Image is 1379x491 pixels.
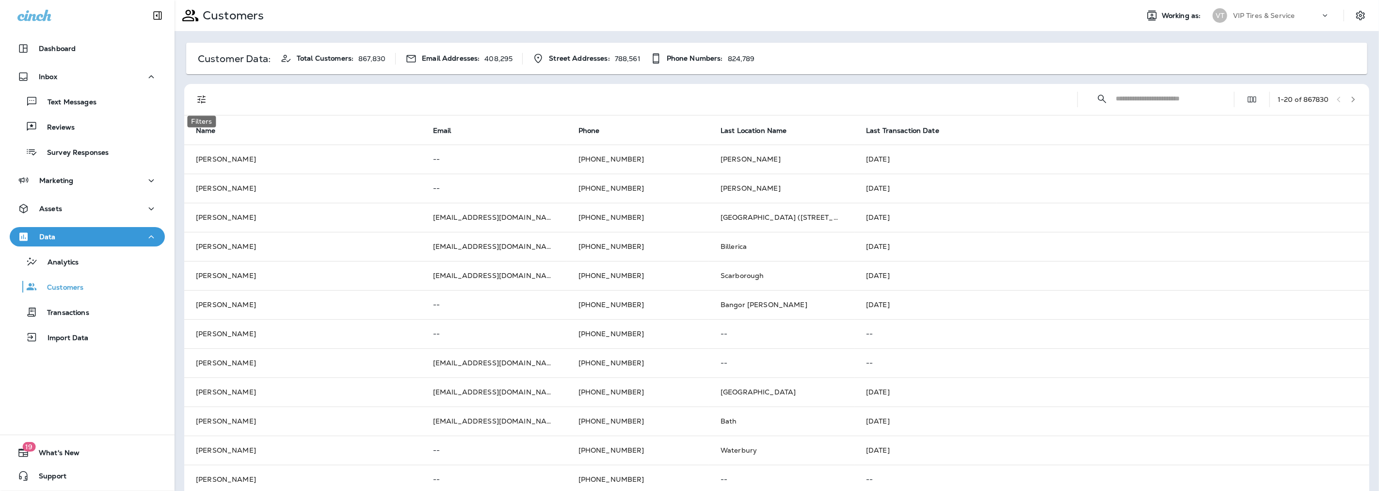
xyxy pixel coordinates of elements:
[184,203,421,232] td: [PERSON_NAME]
[297,54,353,63] span: Total Customers:
[721,184,781,193] span: [PERSON_NAME]
[721,330,843,338] p: --
[866,126,952,135] span: Last Transaction Date
[184,407,421,436] td: [PERSON_NAME]
[192,90,211,109] button: Filters
[39,73,57,81] p: Inbox
[421,203,567,232] td: [EMAIL_ADDRESS][DOMAIN_NAME]
[37,148,109,158] p: Survey Responses
[433,184,555,192] p: --
[184,348,421,377] td: [PERSON_NAME]
[39,205,62,213] p: Assets
[433,155,555,163] p: --
[1162,12,1203,20] span: Working as:
[38,334,89,343] p: Import Data
[38,258,79,267] p: Analytics
[29,472,66,484] span: Support
[421,261,567,290] td: [EMAIL_ADDRESS][DOMAIN_NAME]
[866,127,939,135] span: Last Transaction Date
[721,126,800,135] span: Last Location Name
[10,91,165,112] button: Text Messages
[1352,7,1369,24] button: Settings
[854,261,1369,290] td: [DATE]
[10,466,165,486] button: Support
[433,475,555,483] p: --
[358,55,385,63] p: 867,830
[567,261,709,290] td: [PHONE_NUMBER]
[854,174,1369,203] td: [DATE]
[866,475,1358,483] p: --
[37,123,75,132] p: Reviews
[184,232,421,261] td: [PERSON_NAME]
[567,203,709,232] td: [PHONE_NUMBER]
[549,54,609,63] span: Street Addresses:
[433,127,451,135] span: Email
[421,348,567,377] td: [EMAIL_ADDRESS][DOMAIN_NAME]
[144,6,171,25] button: Collapse Sidebar
[22,442,35,452] span: 19
[10,327,165,347] button: Import Data
[184,145,421,174] td: [PERSON_NAME]
[38,98,96,107] p: Text Messages
[484,55,513,63] p: 408,295
[10,277,165,297] button: Customers
[184,290,421,319] td: [PERSON_NAME]
[721,388,796,396] span: [GEOGRAPHIC_DATA]
[29,449,80,460] span: What's New
[199,8,264,23] p: Customers
[866,330,1358,338] p: --
[721,155,781,164] span: [PERSON_NAME]
[433,330,555,338] p: --
[728,55,755,63] p: 824,789
[721,446,757,455] span: Waterbury
[10,443,165,462] button: 19What's New
[421,407,567,436] td: [EMAIL_ADDRESS][DOMAIN_NAME]
[196,126,228,135] span: Name
[567,407,709,436] td: [PHONE_NUMBER]
[854,145,1369,174] td: [DATE]
[422,54,480,63] span: Email Addresses:
[39,177,73,184] p: Marketing
[433,446,555,454] p: --
[433,301,555,309] p: --
[667,54,723,63] span: Phone Numbers:
[37,309,89,318] p: Transactions
[198,55,271,63] p: Customer Data:
[578,126,612,135] span: Phone
[39,45,76,52] p: Dashboard
[1278,96,1329,103] div: 1 - 20 of 867830
[1242,90,1262,109] button: Edit Fields
[854,290,1369,319] td: [DATE]
[721,242,747,251] span: Billerica
[721,213,873,222] span: [GEOGRAPHIC_DATA] ([STREET_ADDRESS])
[1092,89,1112,109] button: Collapse Search
[578,127,600,135] span: Phone
[615,55,641,63] p: 788,561
[10,39,165,58] button: Dashboard
[854,377,1369,407] td: [DATE]
[854,203,1369,232] td: [DATE]
[184,436,421,465] td: [PERSON_NAME]
[721,300,807,309] span: Bangor [PERSON_NAME]
[854,436,1369,465] td: [DATE]
[1233,12,1295,19] p: VIP Tires & Service
[433,126,464,135] span: Email
[721,271,764,280] span: Scarborough
[10,251,165,272] button: Analytics
[39,233,56,241] p: Data
[187,115,216,127] div: Filters
[10,302,165,322] button: Transactions
[854,232,1369,261] td: [DATE]
[854,407,1369,436] td: [DATE]
[10,67,165,86] button: Inbox
[721,359,843,367] p: --
[567,436,709,465] td: [PHONE_NUMBER]
[421,232,567,261] td: [EMAIL_ADDRESS][DOMAIN_NAME]
[196,127,216,135] span: Name
[10,116,165,137] button: Reviews
[10,142,165,162] button: Survey Responses
[866,359,1358,367] p: --
[721,127,787,135] span: Last Location Name
[10,199,165,218] button: Assets
[184,319,421,348] td: [PERSON_NAME]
